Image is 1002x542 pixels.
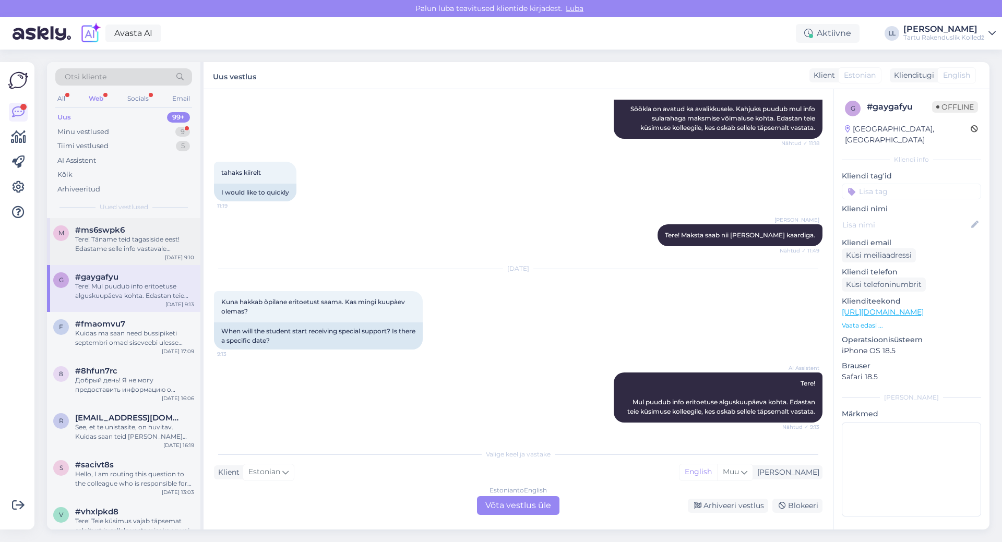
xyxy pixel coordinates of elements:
div: Küsi telefoninumbrit [842,278,926,292]
div: [DATE] 9:10 [165,254,194,261]
span: tahaks kiirelt [221,168,261,176]
div: I would like to quickly [214,184,296,201]
div: Arhiveeritud [57,184,100,195]
span: Nähtud ✓ 11:49 [780,247,819,255]
span: #gaygafyu [75,272,118,282]
a: [PERSON_NAME]Tartu Rakenduslik Kolledž [903,25,996,42]
div: Klienditugi [890,70,934,81]
span: #sacivt8s [75,460,114,469]
img: explore-ai [79,22,101,44]
div: Email [170,92,192,105]
span: Nähtud ✓ 9:13 [780,423,819,431]
div: When will the student start receiving special support? Is there a specific date? [214,322,423,350]
div: Valige keel ja vastake [214,450,822,459]
div: Kliendi info [842,155,981,164]
input: Lisa tag [842,184,981,199]
div: AI Assistent [57,155,96,166]
p: Kliendi nimi [842,203,981,214]
span: 11:19 [217,202,256,210]
span: Tere! Maksta saab nii [PERSON_NAME] kaardiga. [665,231,815,239]
p: Kliendi telefon [842,267,981,278]
span: v [59,511,63,519]
div: Aktiivne [796,24,860,43]
div: 99+ [167,112,190,123]
input: Lisa nimi [842,219,969,231]
div: # gaygafyu [867,101,932,113]
span: Offline [932,101,978,113]
span: English [943,70,970,81]
div: 5 [176,141,190,151]
a: [URL][DOMAIN_NAME] [842,307,924,317]
p: Safari 18.5 [842,371,981,382]
span: Tere! Söökla on avatud ka avalikkusele. Kahjuks puudub mul info sularahaga maksmise võimaluse koh... [630,86,817,131]
div: Hello, I am routing this question to the colleague who is responsible for this topic. The reply m... [75,469,194,488]
span: m [58,229,64,237]
p: Brauser [842,360,981,371]
div: Web [87,92,105,105]
span: #fmaomvu7 [75,319,125,329]
div: 9 [175,127,190,137]
div: Blokeeri [772,499,822,513]
div: Uus [57,112,71,123]
div: English [679,464,717,480]
div: Estonian to English [490,486,547,495]
span: #vhxlpkd8 [75,507,118,516]
div: Tartu Rakenduslik Kolledž [903,33,984,42]
span: #ms6swpk6 [75,225,125,235]
p: Märkmed [842,408,981,419]
p: Operatsioonisüsteem [842,334,981,345]
div: Minu vestlused [57,127,109,137]
div: [DATE] 9:13 [165,300,194,308]
div: Tiimi vestlused [57,141,109,151]
div: Klient [809,70,835,81]
span: Nähtud ✓ 11:18 [780,139,819,147]
img: Askly Logo [8,70,28,90]
div: Socials [125,92,151,105]
span: roman.pyeskov@voco.ee [75,413,184,423]
div: Добрый день! Я не могу предоставить информацию о процессе перевода из другого колледжа. Я передам... [75,376,194,394]
div: Tere! Teie küsimus vajab täpsemat selgitust ja sellele vastamiseks on vaja kolleegi abi. Palun võ... [75,516,194,535]
span: Estonian [248,466,280,478]
span: Estonian [844,70,876,81]
p: Kliendi tag'id [842,171,981,182]
div: [DATE] [214,264,822,273]
div: Kuidas ma saan need bussipiketi septembri omad siseveebi ulesse laadida [75,329,194,347]
p: Vaata edasi ... [842,321,981,330]
span: Muu [723,467,739,476]
div: Tere! Täname teid tagasiside eest! Edastame selle info vastavale osakonnale, et nad saaksid kirje... [75,235,194,254]
label: Uus vestlus [213,68,256,82]
span: Uued vestlused [100,202,148,212]
div: Kõik [57,170,73,180]
div: Küsi meiliaadressi [842,248,916,262]
div: See, et te unistasite, on huvitav. Kuidas saan teid [PERSON_NAME] teenustega aidata? [75,423,194,441]
p: Klienditeekond [842,296,981,307]
div: [GEOGRAPHIC_DATA], [GEOGRAPHIC_DATA] [845,124,971,146]
span: g [59,276,64,284]
div: Arhiveeri vestlus [688,499,768,513]
div: Võta vestlus üle [477,496,559,515]
span: [PERSON_NAME] [774,216,819,224]
div: [DATE] 17:09 [162,347,194,355]
div: [PERSON_NAME] [753,467,819,478]
span: Otsi kliente [65,71,106,82]
span: 9:13 [217,350,256,358]
a: Avasta AI [105,25,161,42]
div: Tere! Mul puudub info eritoetuse alguskuupäeva kohta. Edastan teie küsimuse kolleegile, kes oskab... [75,282,194,300]
span: s [59,464,63,472]
span: g [851,104,855,112]
span: Kuna hakkab õpilane eritoetust saama. Kas mingi kuupàev olemas? [221,298,407,315]
div: Klient [214,467,240,478]
span: f [59,323,63,331]
span: r [59,417,64,425]
div: [PERSON_NAME] [903,25,984,33]
span: AI Assistent [780,364,819,372]
span: Luba [563,4,587,13]
span: #8hfun7rc [75,366,117,376]
div: LL [885,26,899,41]
div: All [55,92,67,105]
div: [DATE] 16:06 [162,394,194,402]
p: iPhone OS 18.5 [842,345,981,356]
span: 8 [59,370,63,378]
div: [DATE] 16:19 [163,441,194,449]
div: [PERSON_NAME] [842,393,981,402]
